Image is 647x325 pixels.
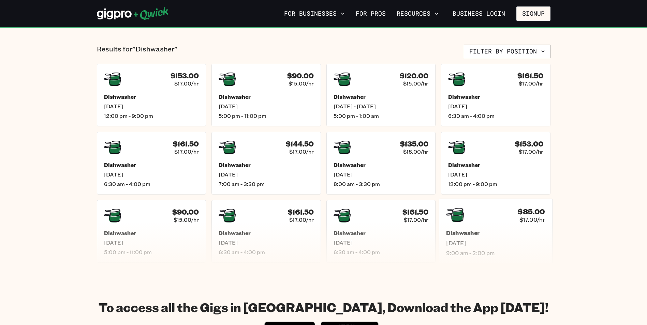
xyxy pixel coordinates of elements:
span: $18.00/hr [403,148,428,155]
span: $17.00/hr [289,216,314,223]
a: $161.50$17.00/hrDishwasher[DATE]6:30 am - 4:00 pm [326,200,436,263]
h4: $161.50 [402,208,428,216]
h4: $90.00 [172,208,199,216]
span: [DATE] [334,239,429,246]
span: 12:00 pm - 9:00 pm [104,112,199,119]
span: [DATE] [219,171,314,178]
h4: $153.00 [171,72,199,80]
span: 8:00 am - 3:30 pm [334,181,429,187]
span: 6:30 am - 4:00 pm [104,181,199,187]
h5: Dishwasher [334,93,429,100]
h4: $161.50 [517,72,543,80]
a: For Pros [353,8,388,19]
span: 5:00 pm - 11:00 pm [219,112,314,119]
span: $15.00/hr [289,80,314,87]
span: $15.00/hr [174,216,199,223]
h5: Dishwasher [104,161,199,168]
a: $161.50$17.00/hrDishwasher[DATE]6:30 am - 4:00 pm [441,64,550,126]
span: 5:00 pm - 1:00 am [334,112,429,119]
a: Business Login [447,6,511,21]
span: 9:00 am - 2:00 pm [446,249,545,257]
span: $17.00/hr [519,80,543,87]
h4: $120.00 [400,72,428,80]
span: [DATE] [446,239,545,247]
span: 6:30 am - 4:00 pm [219,249,314,256]
h5: Dishwasher [334,230,429,236]
span: [DATE] [104,239,199,246]
span: [DATE] [219,103,314,110]
h4: $90.00 [287,72,314,80]
span: [DATE] [104,171,199,178]
span: 12:00 pm - 9:00 pm [448,181,543,187]
h5: Dishwasher [219,93,314,100]
span: 5:00 pm - 11:00 pm [104,249,199,256]
a: $161.50$17.00/hrDishwasher[DATE]6:30 am - 4:00 pm [97,132,206,195]
h4: $153.00 [515,140,543,148]
p: Results for "Dishwasher" [97,45,177,58]
h5: Dishwasher [334,161,429,168]
h4: $85.00 [518,207,545,216]
a: $120.00$15.00/hrDishwasher[DATE] - [DATE]5:00 pm - 1:00 am [326,64,436,126]
span: 7:00 am - 3:30 pm [219,181,314,187]
span: 6:30 am - 4:00 pm [334,249,429,256]
a: $135.00$18.00/hrDishwasher[DATE]8:00 am - 3:30 pm [326,132,436,195]
h4: $135.00 [400,140,428,148]
span: $17.00/hr [519,148,543,155]
button: Signup [516,6,550,21]
button: Filter by position [464,45,550,58]
span: $17.00/hr [174,80,199,87]
a: $85.00$17.00/hrDishwasher[DATE]9:00 am - 2:00 pm [439,199,553,264]
h5: Dishwasher [448,93,543,100]
span: $15.00/hr [403,80,428,87]
h5: Dishwasher [219,161,314,168]
h5: Dishwasher [104,93,199,100]
span: $17.00/hr [174,148,199,155]
a: $144.50$17.00/hrDishwasher[DATE]7:00 am - 3:30 pm [211,132,321,195]
h4: $161.50 [288,208,314,216]
button: Resources [394,8,441,19]
span: [DATE] [104,103,199,110]
h4: $144.50 [286,140,314,148]
a: $153.00$17.00/hrDishwasher[DATE]12:00 pm - 9:00 pm [97,64,206,126]
a: $153.00$17.00/hrDishwasher[DATE]12:00 pm - 9:00 pm [441,132,550,195]
span: $17.00/hr [404,216,428,223]
h5: Dishwasher [446,230,545,237]
a: $90.00$15.00/hrDishwasher[DATE]5:00 pm - 11:00 pm [211,64,321,126]
h5: Dishwasher [448,161,543,168]
span: [DATE] [334,171,429,178]
h1: To access all the Gigs in [GEOGRAPHIC_DATA], Download the App [DATE]! [99,299,548,315]
span: [DATE] [448,171,543,178]
button: For Businesses [281,8,348,19]
span: [DATE] [219,239,314,246]
span: $17.00/hr [519,216,545,223]
h4: $161.50 [173,140,199,148]
span: $17.00/hr [289,148,314,155]
span: 6:30 am - 4:00 pm [448,112,543,119]
a: $90.00$15.00/hrDishwasher[DATE]5:00 pm - 11:00 pm [97,200,206,263]
h5: Dishwasher [219,230,314,236]
h5: Dishwasher [104,230,199,236]
span: [DATE] - [DATE] [334,103,429,110]
a: $161.50$17.00/hrDishwasher[DATE]6:30 am - 4:00 pm [211,200,321,263]
span: [DATE] [448,103,543,110]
